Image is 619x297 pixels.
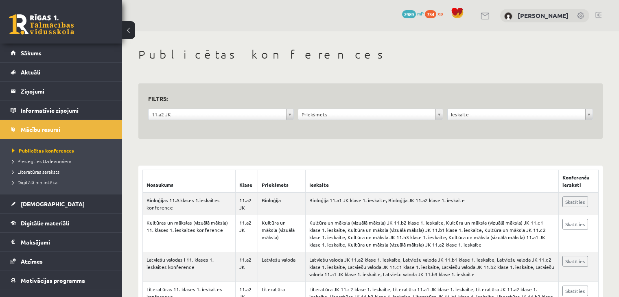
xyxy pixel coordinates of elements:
span: Digitālā bibliotēka [12,179,57,186]
legend: Maksājumi [21,233,112,251]
a: Sākums [11,44,112,62]
a: 734 xp [425,10,447,17]
span: Aktuāli [21,68,40,76]
a: Mācību resursi [11,120,112,139]
span: Motivācijas programma [21,277,85,284]
span: Ieskaite [451,109,582,120]
span: mP [417,10,424,17]
a: 11.a2 JK [149,109,293,120]
a: Aktuāli [11,63,112,81]
a: [PERSON_NAME] [518,11,569,20]
td: Kultūra un māksla (vizuālā māksla) [258,215,306,252]
img: Kristīne Lazda [504,12,512,20]
span: xp [437,10,443,17]
th: Priekšmets [258,170,306,193]
h3: Filtrs: [148,93,583,104]
a: Informatīvie ziņojumi [11,101,112,120]
td: 11.a2 JK [235,252,258,282]
a: Ieskaite [448,109,593,120]
td: Latviešu valodas I 11. klases 1. ieskaites konference [143,252,236,282]
span: 2989 [402,10,416,18]
td: Latviešu valoda JK 11.a2 klase 1. ieskaite, Latviešu valoda JK 11.b1 klase 1. ieskaite, Latviešu ... [306,252,559,282]
td: Kultūra un māksla (vizuālā māksla) JK 11.b2 klase 1. ieskaite, Kultūra un māksla (vizuālā māksla)... [306,215,559,252]
span: 734 [425,10,436,18]
span: Sākums [21,49,42,57]
td: Bioloģijas 11.A klases 1.ieskaites konference [143,192,236,215]
td: Bioloģija [258,192,306,215]
a: Rīgas 1. Tālmācības vidusskola [9,14,74,35]
th: Ieskaite [306,170,559,193]
a: [DEMOGRAPHIC_DATA] [11,194,112,213]
a: Atzīmes [11,252,112,271]
span: Publicētas konferences [12,147,74,154]
span: Pieslēgties Uzdevumiem [12,158,71,164]
a: Publicētas konferences [12,147,114,154]
td: Kultūras un mākslas (vizuālā māksla) 11. klases 1. ieskaites konference [143,215,236,252]
span: Priekšmets [302,109,433,120]
a: Priekšmets [298,109,443,120]
a: Skatīties [562,286,588,296]
span: Atzīmes [21,258,43,265]
h1: Publicētas konferences [138,48,603,61]
td: Bioloģija 11.a1 JK klase 1. ieskaite, Bioloģija JK 11.a2 klase 1. ieskaite [306,192,559,215]
legend: Informatīvie ziņojumi [21,101,112,120]
span: Digitālie materiāli [21,219,69,227]
a: 2989 mP [402,10,424,17]
a: Skatīties [562,219,588,229]
a: Motivācijas programma [11,271,112,290]
th: Nosaukums [143,170,236,193]
legend: Ziņojumi [21,82,112,100]
th: Klase [235,170,258,193]
a: Digitālā bibliotēka [12,179,114,186]
th: Konferenču ieraksti [559,170,599,193]
td: 11.a2 JK [235,192,258,215]
span: [DEMOGRAPHIC_DATA] [21,200,85,207]
td: 11.a2 JK [235,215,258,252]
td: Latviešu valoda [258,252,306,282]
span: Mācību resursi [21,126,60,133]
a: Skatīties [562,256,588,266]
a: Skatīties [562,197,588,207]
a: Maksājumi [11,233,112,251]
a: Pieslēgties Uzdevumiem [12,157,114,165]
a: Digitālie materiāli [11,214,112,232]
a: Literatūras saraksts [12,168,114,175]
span: 11.a2 JK [152,109,283,120]
a: Ziņojumi [11,82,112,100]
span: Literatūras saraksts [12,168,59,175]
